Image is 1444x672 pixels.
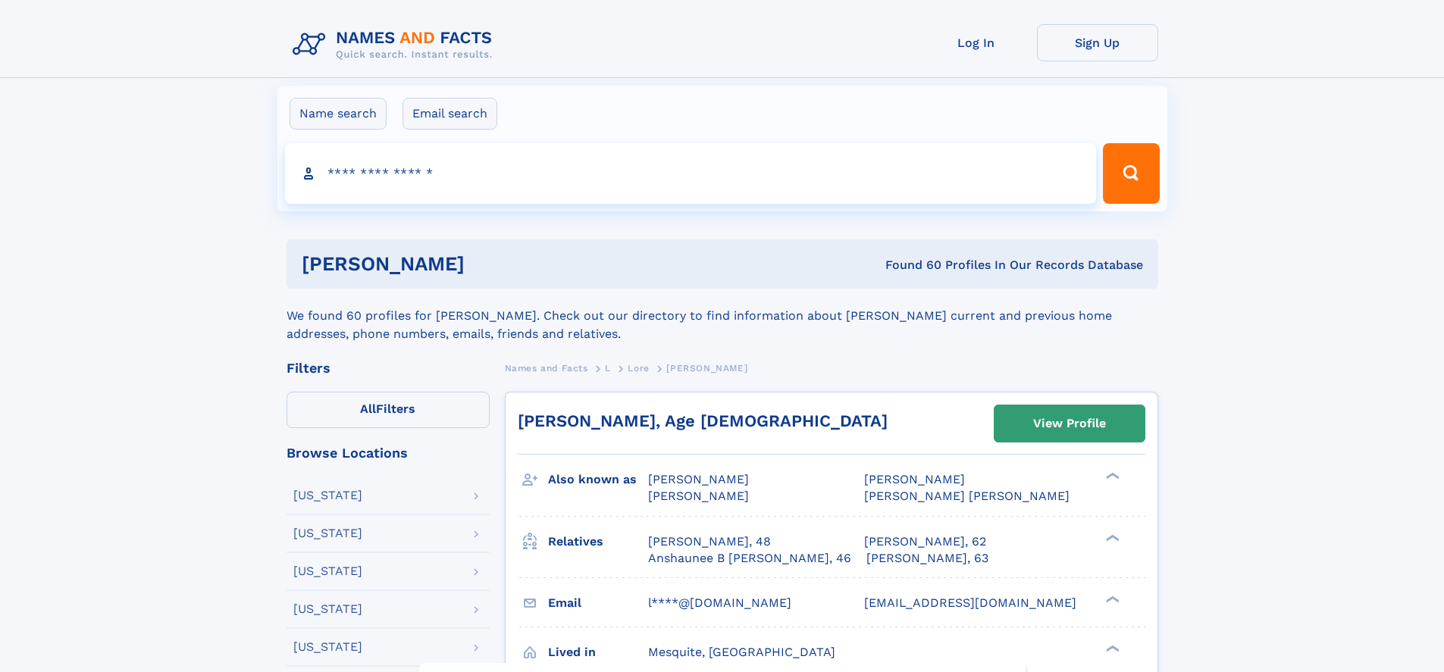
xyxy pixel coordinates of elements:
div: ❯ [1102,643,1120,653]
a: [PERSON_NAME], 48 [648,533,771,550]
a: Lore [628,358,649,377]
a: Log In [916,24,1037,61]
div: Browse Locations [287,446,490,460]
div: [US_STATE] [293,565,362,577]
div: [US_STATE] [293,641,362,653]
h3: Lived in [548,639,648,665]
div: View Profile [1033,406,1106,441]
div: We found 60 profiles for [PERSON_NAME]. Check out our directory to find information about [PERSON... [287,289,1158,343]
span: [PERSON_NAME] [666,363,747,374]
a: Anshaunee B [PERSON_NAME], 46 [648,550,851,567]
input: search input [285,143,1097,204]
img: Logo Names and Facts [287,24,505,65]
label: Filters [287,392,490,428]
span: [PERSON_NAME] [648,489,749,503]
a: Sign Up [1037,24,1158,61]
a: [PERSON_NAME], 62 [864,533,986,550]
div: ❯ [1102,594,1120,604]
span: Mesquite, [GEOGRAPHIC_DATA] [648,645,835,659]
h1: [PERSON_NAME] [302,255,675,273]
div: ❯ [1102,471,1120,481]
label: Name search [290,98,387,130]
span: L [605,363,611,374]
span: Lore [628,363,649,374]
div: [US_STATE] [293,489,362,502]
div: Filters [287,361,490,375]
a: L [605,358,611,377]
a: [PERSON_NAME], Age [DEMOGRAPHIC_DATA] [518,411,888,430]
span: [EMAIL_ADDRESS][DOMAIN_NAME] [864,595,1076,610]
div: Found 60 Profiles In Our Records Database [675,257,1143,273]
span: [PERSON_NAME] [864,472,965,486]
span: [PERSON_NAME] [648,472,749,486]
div: [US_STATE] [293,603,362,615]
h3: Relatives [548,529,648,555]
div: [US_STATE] [293,527,362,539]
a: Names and Facts [505,358,588,377]
label: Email search [403,98,497,130]
a: View Profile [995,405,1145,442]
div: ❯ [1102,533,1120,542]
button: Search Button [1103,143,1159,204]
a: [PERSON_NAME], 63 [866,550,988,567]
span: [PERSON_NAME] [PERSON_NAME] [864,489,1070,503]
h3: Also known as [548,467,648,492]
h3: Email [548,590,648,616]
span: All [360,402,376,416]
